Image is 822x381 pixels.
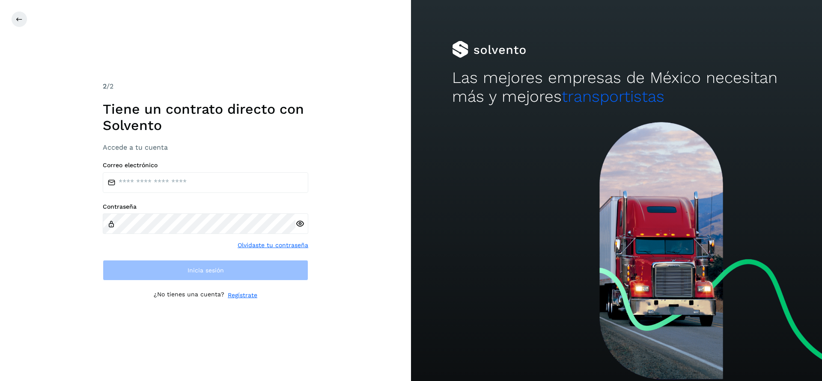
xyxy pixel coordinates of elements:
h2: Las mejores empresas de México necesitan más y mejores [452,68,781,106]
label: Contraseña [103,203,308,210]
div: /2 [103,81,308,92]
span: transportistas [562,87,664,106]
button: Inicia sesión [103,260,308,281]
h3: Accede a tu cuenta [103,143,308,151]
p: ¿No tienes una cuenta? [154,291,224,300]
h1: Tiene un contrato directo con Solvento [103,101,308,134]
label: Correo electrónico [103,162,308,169]
a: Regístrate [228,291,257,300]
span: Inicia sesión [188,267,224,273]
a: Olvidaste tu contraseña [238,241,308,250]
span: 2 [103,82,107,90]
